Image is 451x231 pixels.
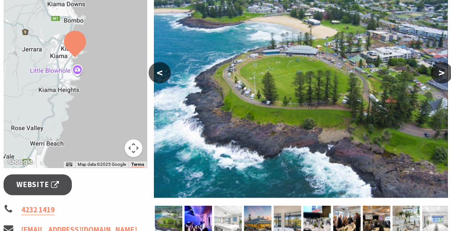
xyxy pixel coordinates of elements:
span: Map data ©2025 Google [78,162,126,167]
a: Terms (opens in new tab) [131,162,144,167]
button: Keyboard shortcuts [66,161,72,168]
a: 4232 1419 [21,205,55,215]
a: Website [4,174,72,195]
span: Website [16,179,59,191]
button: Map camera controls [125,139,142,157]
button: < [149,62,171,83]
img: Google [6,156,35,168]
a: Open this area in Google Maps (opens a new window) [6,156,35,168]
